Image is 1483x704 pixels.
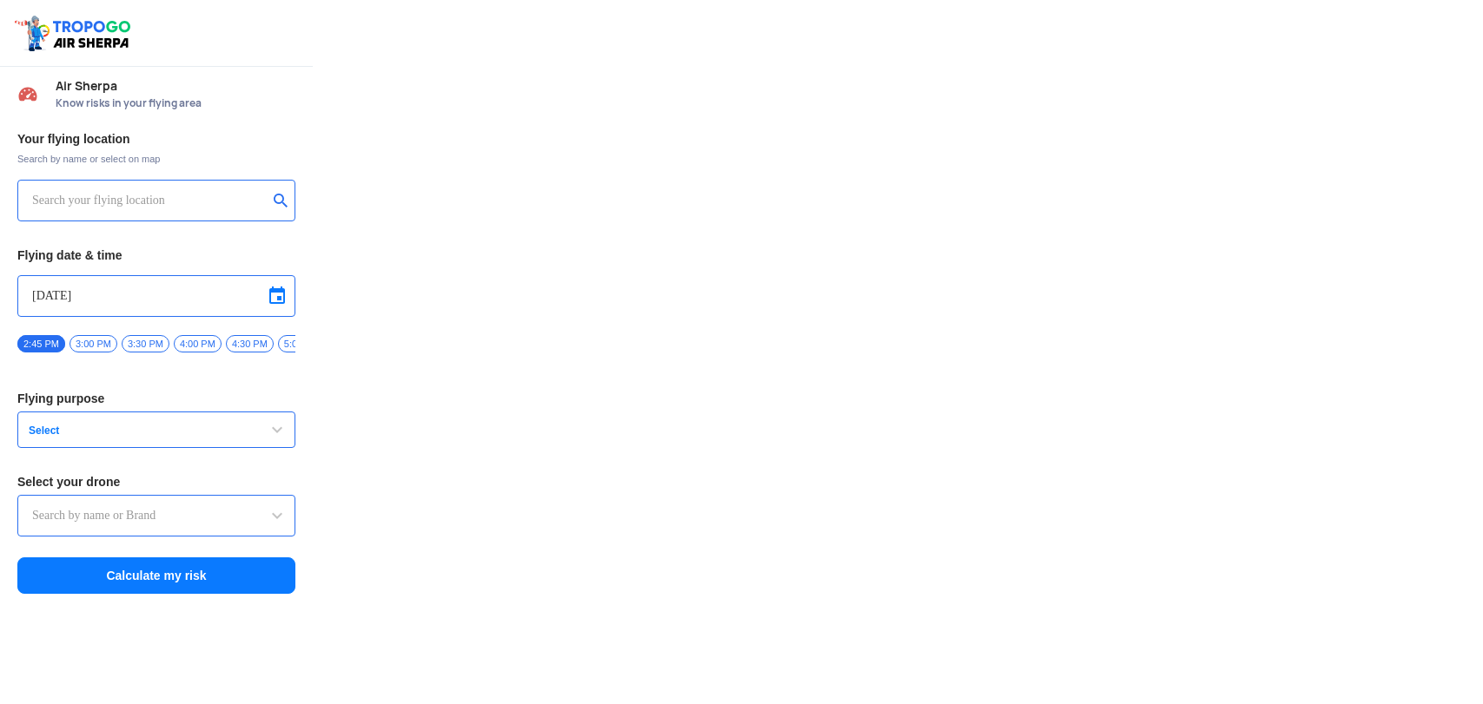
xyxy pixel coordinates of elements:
h3: Flying purpose [17,392,295,405]
input: Search your flying location [32,190,268,211]
span: 2:45 PM [17,335,65,352]
input: Select Date [32,286,281,306]
span: 4:00 PM [174,335,222,352]
button: Calculate my risk [17,557,295,594]
img: Risk Scores [17,83,38,104]
span: Search by name or select on map [17,152,295,166]
input: Search by name or Brand [32,505,281,526]
span: 3:00 PM [70,335,117,352]
span: 5:00 PM [278,335,326,352]
h3: Select your drone [17,476,295,488]
button: Select [17,411,295,448]
span: Air Sherpa [56,79,295,93]
span: 4:30 PM [226,335,274,352]
img: ic_tgdronemaps.svg [13,13,136,53]
span: Select [22,424,239,438]
h3: Your flying location [17,133,295,145]
span: Know risks in your flying area [56,96,295,110]
span: 3:30 PM [122,335,169,352]
h3: Flying date & time [17,249,295,261]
